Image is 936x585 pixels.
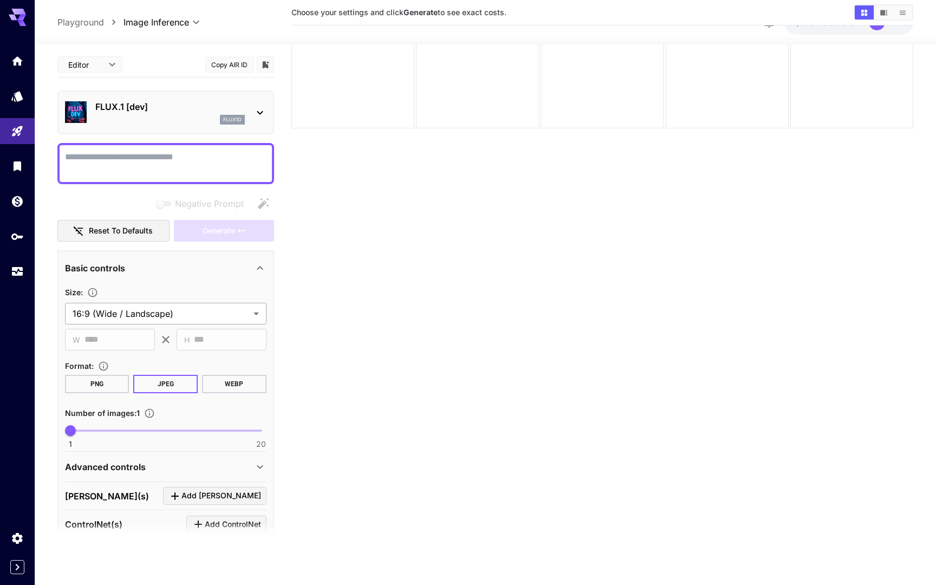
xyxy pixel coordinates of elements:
p: flux1d [223,116,242,123]
button: Click to add LoRA [163,487,266,505]
button: Copy AIR ID [205,57,254,73]
div: Show images in grid viewShow images in video viewShow images in list view [854,4,913,21]
button: Show images in video view [874,5,893,19]
span: 16:9 (Wide / Landscape) [73,307,249,320]
p: [PERSON_NAME](s) [65,490,149,503]
span: credits left [822,18,860,27]
span: Add ControlNet [205,518,261,531]
button: Show images in list view [893,5,912,19]
span: Choose your settings and click to see exact costs. [291,8,506,17]
button: Click to add ControlNet [186,516,266,534]
div: Home [11,54,24,68]
button: JPEG [133,375,198,393]
button: Add to library [261,58,270,71]
div: Advanced controls [65,454,266,480]
button: Adjust the dimensions of the generated image by specifying its width and height in pixels, or sel... [83,287,102,298]
span: Number of images : 1 [65,408,140,418]
div: Settings [11,531,24,545]
div: Basic controls [65,255,266,281]
a: Playground [57,16,104,29]
span: Editor [68,59,102,70]
p: Advanced controls [65,460,146,473]
button: PNG [65,375,129,393]
button: Expand sidebar [10,560,24,574]
div: Usage [11,265,24,278]
div: Library [11,159,24,173]
span: $13.62 [795,18,822,27]
nav: breadcrumb [57,16,123,29]
span: Size : [65,288,83,297]
span: W [73,334,80,346]
p: ControlNet(s) [65,518,122,531]
div: Wallet [11,194,24,208]
span: Negative prompts are not compatible with the selected model. [153,197,252,210]
button: Reset to defaults [57,220,170,242]
button: Show images in grid view [855,5,874,19]
p: FLUX.1 [dev] [95,100,245,113]
div: Models [11,89,24,103]
button: Specify how many images to generate in a single request. Each image generation will be charged se... [140,408,159,419]
b: Generate [404,8,438,17]
span: Add [PERSON_NAME] [181,489,261,503]
span: Negative Prompt [175,197,244,210]
span: H [184,334,190,346]
span: Format : [65,361,94,370]
span: Image Inference [123,16,189,29]
button: WEBP [202,375,266,393]
p: Basic controls [65,262,125,275]
div: FLUX.1 [dev]flux1d [65,96,266,129]
div: Playground [11,125,24,138]
button: Choose the file format for the output image. [94,361,113,372]
div: API Keys [11,230,24,243]
span: 20 [256,439,266,450]
span: 1 [69,439,72,450]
